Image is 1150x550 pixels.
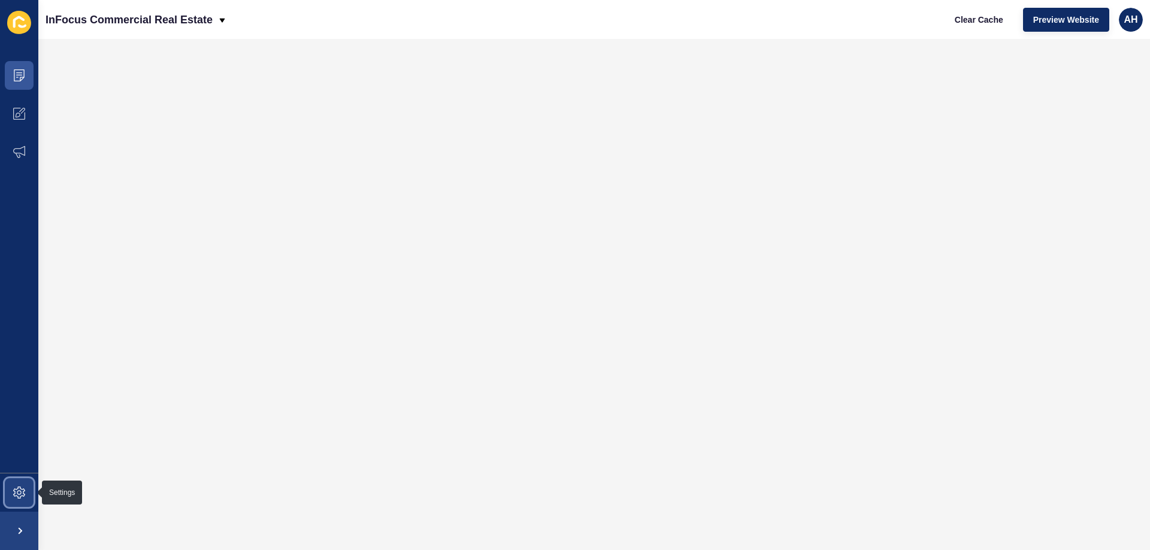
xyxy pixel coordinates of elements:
[945,8,1013,32] button: Clear Cache
[46,5,213,35] p: InFocus Commercial Real Estate
[1023,8,1109,32] button: Preview Website
[1124,14,1137,26] span: AH
[49,488,75,497] div: Settings
[1033,14,1099,26] span: Preview Website
[955,14,1003,26] span: Clear Cache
